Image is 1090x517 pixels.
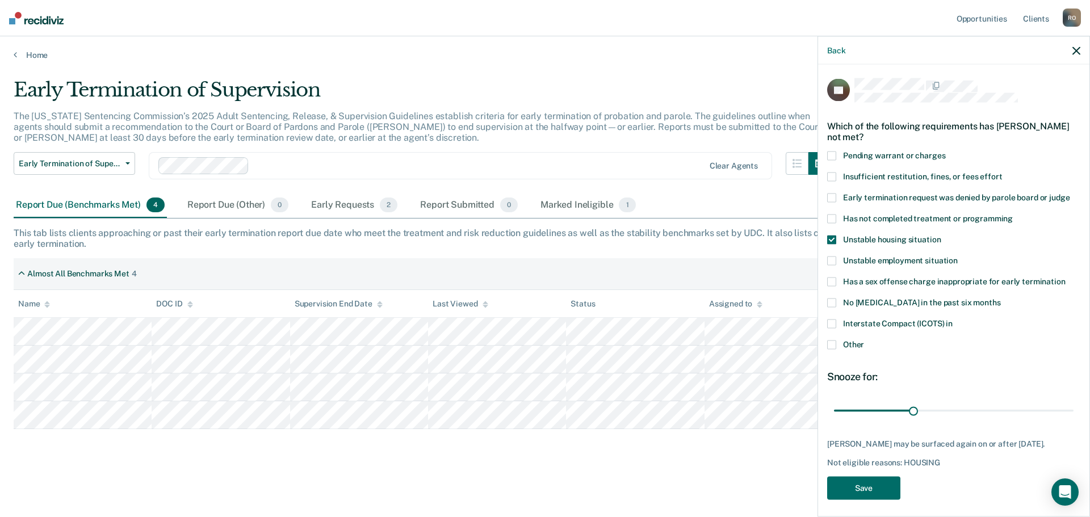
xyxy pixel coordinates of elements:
[827,45,845,55] button: Back
[146,197,165,212] span: 4
[1051,478,1079,506] div: Open Intercom Messenger
[827,458,1080,468] div: Not eligible reasons: HOUSING
[827,371,1080,383] div: Snooze for:
[827,111,1080,151] div: Which of the following requirements has [PERSON_NAME] not met?
[14,228,1076,249] div: This tab lists clients approaching or past their early termination report due date who meet the t...
[843,319,953,328] span: Interstate Compact (ICOTS) in
[843,277,1066,286] span: Has a sex offense charge inappropriate for early termination
[843,298,1000,307] span: No [MEDICAL_DATA] in the past six months
[295,299,383,309] div: Supervision End Date
[827,477,900,500] button: Save
[843,340,864,349] span: Other
[843,256,958,265] span: Unstable employment situation
[843,151,945,160] span: Pending warrant or charges
[843,172,1002,181] span: Insufficient restitution, fines, or fees effort
[843,193,1070,202] span: Early termination request was denied by parole board or judge
[1063,9,1081,27] div: R O
[14,78,831,111] div: Early Termination of Supervision
[132,269,137,279] div: 4
[827,439,1080,448] div: [PERSON_NAME] may be surfaced again on or after [DATE].
[843,235,941,244] span: Unstable housing situation
[185,193,291,218] div: Report Due (Other)
[309,193,400,218] div: Early Requests
[710,161,758,171] div: Clear agents
[619,197,635,212] span: 1
[9,12,64,24] img: Recidiviz
[271,197,288,212] span: 0
[14,193,167,218] div: Report Due (Benchmarks Met)
[14,111,821,143] p: The [US_STATE] Sentencing Commission’s 2025 Adult Sentencing, Release, & Supervision Guidelines e...
[571,299,595,309] div: Status
[380,197,397,212] span: 2
[18,299,50,309] div: Name
[709,299,762,309] div: Assigned to
[500,197,518,212] span: 0
[843,214,1013,223] span: Has not completed treatment or programming
[19,159,121,169] span: Early Termination of Supervision
[418,193,520,218] div: Report Submitted
[156,299,192,309] div: DOC ID
[433,299,488,309] div: Last Viewed
[538,193,638,218] div: Marked Ineligible
[27,269,129,279] div: Almost All Benchmarks Met
[14,50,1076,60] a: Home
